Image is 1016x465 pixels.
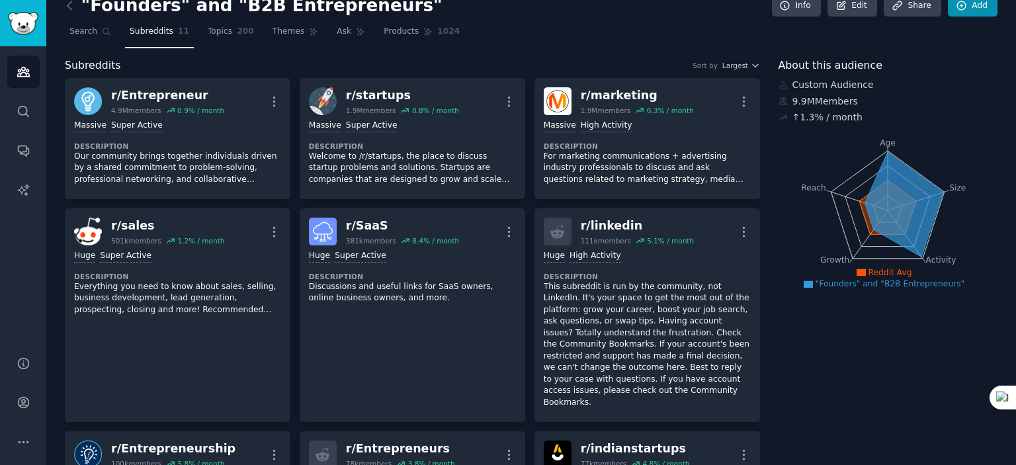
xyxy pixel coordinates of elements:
[74,250,95,263] div: Huge
[412,106,459,115] div: 0.8 % / month
[346,106,396,115] div: 1.9M members
[412,236,459,245] div: 8.4 % / month
[177,236,224,245] div: 1.2 % / month
[74,218,102,245] img: sales
[437,26,460,38] span: 1024
[130,26,173,38] span: Subreddits
[309,218,337,245] img: SaaS
[300,208,525,422] a: SaaSr/SaaS381kmembers8.4% / monthHugeSuper ActiveDescriptionDiscussions and useful links for SaaS...
[309,272,516,281] dt: Description
[111,441,235,457] div: r/ Entrepreneurship
[65,58,121,74] span: Subreddits
[74,272,281,281] dt: Description
[237,26,254,38] span: 200
[820,255,849,265] tspan: Growth
[65,21,116,48] a: Search
[74,87,102,115] img: Entrepreneur
[8,12,38,35] img: GummySearch logo
[65,208,290,422] a: salesr/sales501kmembers1.2% / monthHugeSuper ActiveDescriptionEverything you need to know about s...
[544,87,571,115] img: marketing
[346,87,459,104] div: r/ startups
[337,26,351,38] span: Ask
[74,120,106,132] div: Massive
[544,281,751,409] p: This subreddit is run by the community, not LinkedIn. It's your space to get the most out of the ...
[801,183,826,192] tspan: Reach
[534,208,760,422] a: r/linkedin111kmembers5.1% / monthHugeHigh ActivityDescriptionThis subreddit is run by the communi...
[335,250,386,263] div: Super Active
[332,21,370,48] a: Ask
[208,26,232,38] span: Topics
[309,281,516,304] p: Discussions and useful links for SaaS owners, online business owners, and more.
[544,151,751,186] p: For marketing communications + advertising industry professionals to discuss and ask questions re...
[581,106,631,115] div: 1.9M members
[570,250,621,263] div: High Activity
[309,87,337,115] img: startups
[722,61,748,70] span: Largest
[346,236,396,245] div: 381k members
[309,151,516,186] p: Welcome to /r/startups, the place to discuss startup problems and solutions. Startups are compani...
[581,218,694,234] div: r/ linkedin
[544,272,751,281] dt: Description
[880,138,896,148] tspan: Age
[379,21,464,48] a: Products1024
[346,441,455,457] div: r/ Entrepreneurs
[544,250,565,263] div: Huge
[647,106,694,115] div: 0.3 % / month
[178,26,189,38] span: 11
[779,78,998,92] div: Custom Audience
[203,21,259,48] a: Topics200
[309,120,341,132] div: Massive
[346,120,398,132] div: Super Active
[273,26,305,38] span: Themes
[779,58,882,74] span: About this audience
[125,21,194,48] a: Subreddits11
[300,78,525,199] a: startupsr/startups1.9Mmembers0.8% / monthMassiveSuper ActiveDescriptionWelcome to /r/startups, th...
[544,120,576,132] div: Massive
[74,142,281,151] dt: Description
[581,120,632,132] div: High Activity
[384,26,419,38] span: Products
[544,142,751,151] dt: Description
[111,87,224,104] div: r/ Entrepreneur
[111,218,224,234] div: r/ sales
[74,281,281,316] p: Everything you need to know about sales, selling, business development, lead generation, prospect...
[816,279,964,288] span: "Founders" and "B2B Entrepreneurs"
[779,95,998,108] div: 9.9M Members
[925,255,956,265] tspan: Activity
[309,142,516,151] dt: Description
[177,106,224,115] div: 0.9 % / month
[74,151,281,186] p: Our community brings together individuals driven by a shared commitment to problem-solving, profe...
[581,236,631,245] div: 111k members
[581,87,694,104] div: r/ marketing
[792,110,863,124] div: ↑ 1.3 % / month
[534,78,760,199] a: marketingr/marketing1.9Mmembers0.3% / monthMassiveHigh ActivityDescriptionFor marketing communica...
[69,26,97,38] span: Search
[309,250,330,263] div: Huge
[65,78,290,199] a: Entrepreneurr/Entrepreneur4.9Mmembers0.9% / monthMassiveSuper ActiveDescriptionOur community brin...
[868,268,912,277] span: Reddit Avg
[111,236,161,245] div: 501k members
[268,21,323,48] a: Themes
[693,61,718,70] div: Sort by
[111,106,161,115] div: 4.9M members
[111,120,163,132] div: Super Active
[100,250,151,263] div: Super Active
[647,236,694,245] div: 5.1 % / month
[346,218,459,234] div: r/ SaaS
[949,183,966,192] tspan: Size
[722,61,760,70] button: Largest
[581,441,690,457] div: r/ indianstartups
